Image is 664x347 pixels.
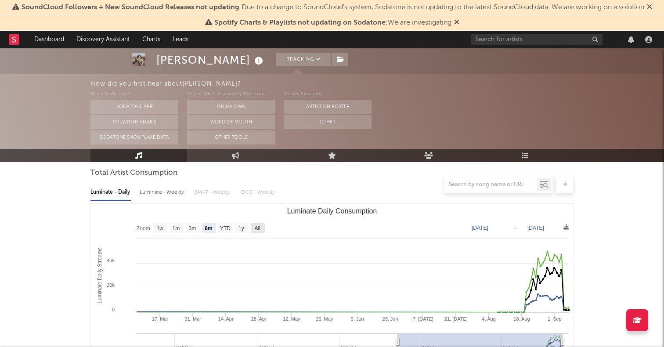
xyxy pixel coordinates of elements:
text: 0 [112,307,115,312]
text: Zoom [137,225,150,231]
button: Artist on Roster [284,100,372,114]
button: On My Own [187,100,275,114]
text: 23. Jun [383,316,398,322]
button: Other [284,115,372,129]
text: → [512,225,518,231]
text: 1m [173,225,180,231]
text: 20k [107,282,115,288]
text: 1. Sep [548,316,562,322]
a: Charts [136,31,166,48]
span: : We are investigating [214,19,451,26]
div: Other Sources [284,89,372,100]
text: 7. [DATE] [413,316,433,322]
text: YTD [220,225,231,231]
a: Dashboard [28,31,70,48]
text: 6m [205,225,212,231]
button: Sodatone Snowflake Data [90,130,178,145]
text: 28. Apr [251,316,267,322]
span: : Due to a change to SoundCloud's system, Sodatone is not updating to the latest SoundCloud data.... [22,4,644,11]
span: Dismiss [454,19,459,26]
text: 17. Mar [152,316,169,322]
button: Sodatone Emails [90,115,178,129]
input: Search for artists [471,34,603,45]
text: 26. May [316,316,333,322]
div: With Sodatone [90,89,178,100]
text: All [254,225,260,231]
button: Other Tools [187,130,275,145]
text: 18. Aug [513,316,530,322]
text: 40k [107,258,115,263]
span: Dismiss [647,4,652,11]
text: Luminate Daily Consumption [287,207,377,215]
text: Luminate Daily Streams [97,247,103,303]
text: 31. Mar [185,316,202,322]
button: Tracking [276,53,331,66]
text: 1w [157,225,164,231]
a: Leads [166,31,195,48]
button: Word Of Mouth [187,115,275,129]
text: 14. Apr [218,316,234,322]
div: Other A&R Discovery Methods [187,89,275,100]
input: Search by song name or URL [444,181,537,188]
span: Spotify Charts & Playlists not updating on Sodatone [214,19,386,26]
text: 12. May [283,316,300,322]
text: 3m [189,225,196,231]
div: How did you first hear about [PERSON_NAME] ? [90,79,664,89]
text: 9. Jun [351,316,364,322]
text: 21. [DATE] [444,316,468,322]
text: [DATE] [472,225,488,231]
text: 4. Aug [482,316,496,322]
text: [DATE] [527,225,544,231]
a: Discovery Assistant [70,31,136,48]
span: SoundCloud Followers + New SoundCloud Releases not updating [22,4,239,11]
button: Sodatone App [90,100,178,114]
span: Total Artist Consumption [90,168,177,178]
div: [PERSON_NAME] [156,53,265,67]
text: 1y [238,225,244,231]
